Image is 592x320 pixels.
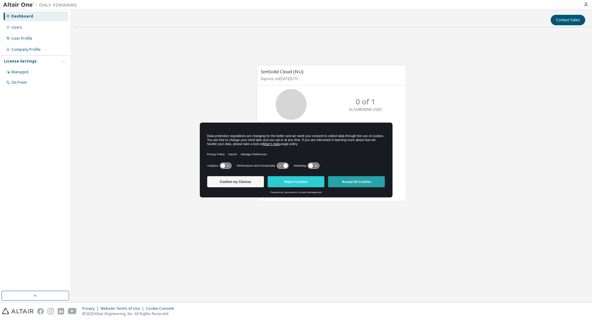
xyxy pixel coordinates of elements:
img: facebook.svg [37,308,44,314]
span: SimSolid Cloud (NU) [261,68,303,75]
p: © 2025 Altair Engineering, Inc. All Rights Reserved. [82,311,178,316]
img: youtube.svg [68,308,77,314]
div: Cookie Consent [146,306,178,311]
img: linkedin.svg [58,308,64,314]
div: Users [11,25,22,30]
div: Privacy [82,306,101,311]
img: altair_logo.svg [2,308,34,314]
p: Expires on [DATE] UTC [261,76,401,81]
button: Contact Sales [551,15,585,25]
p: ALTAIRDRIVE USED [349,107,382,112]
div: License Settings [4,59,37,64]
div: Dashboard [11,14,33,19]
div: Company Profile [11,47,41,52]
div: Website Terms of Use [101,306,146,311]
img: Altair One [3,2,80,8]
p: 0 of 1 [356,96,376,107]
div: User Profile [11,36,32,41]
div: Managed [11,70,28,75]
div: On Prem [11,80,27,85]
img: instagram.svg [47,308,54,314]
